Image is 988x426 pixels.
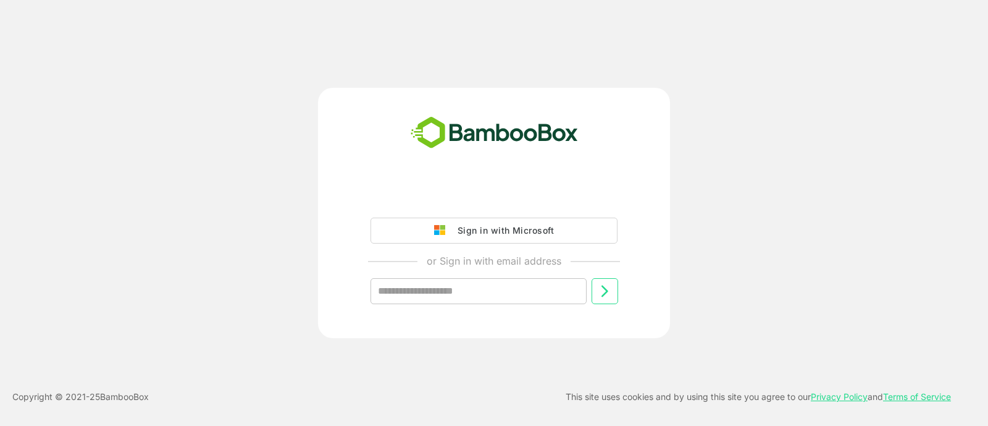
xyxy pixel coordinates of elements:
[404,113,585,153] img: bamboobox
[811,391,868,402] a: Privacy Policy
[434,225,451,236] img: google
[427,253,561,268] p: or Sign in with email address
[883,391,951,402] a: Terms of Service
[371,218,617,244] button: Sign in with Microsoft
[451,223,554,239] div: Sign in with Microsoft
[12,390,149,404] p: Copyright © 2021- 25 BambooBox
[566,390,951,404] p: This site uses cookies and by using this site you agree to our and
